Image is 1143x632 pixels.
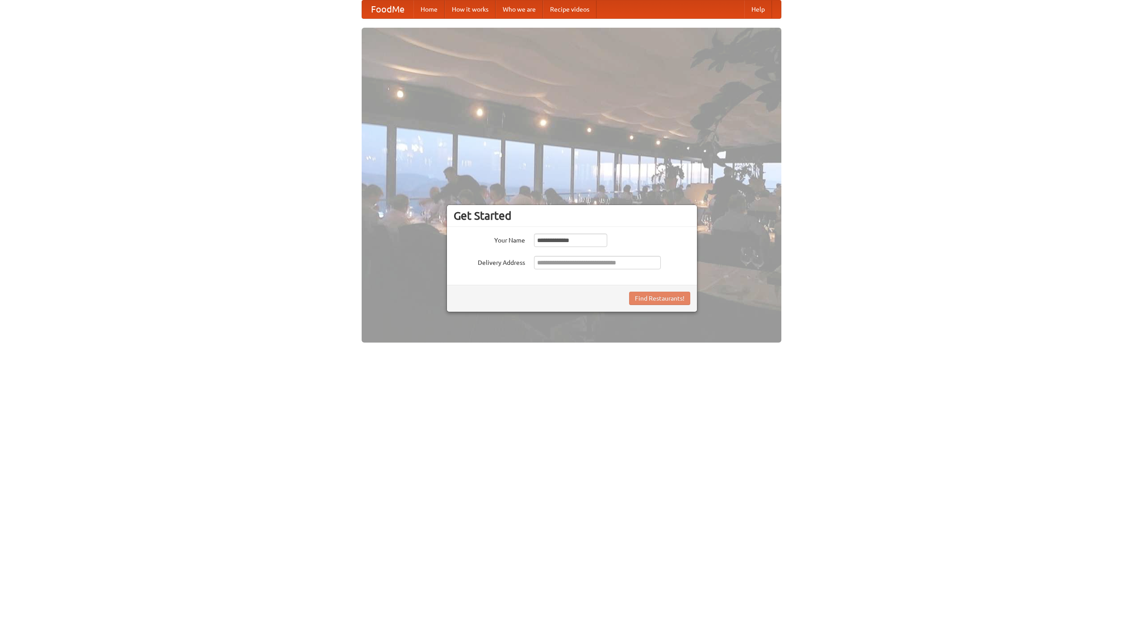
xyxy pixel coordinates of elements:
label: Your Name [454,234,525,245]
a: Recipe videos [543,0,597,18]
a: How it works [445,0,496,18]
a: Help [744,0,772,18]
a: Home [413,0,445,18]
a: Who we are [496,0,543,18]
button: Find Restaurants! [629,292,690,305]
label: Delivery Address [454,256,525,267]
a: FoodMe [362,0,413,18]
h3: Get Started [454,209,690,222]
